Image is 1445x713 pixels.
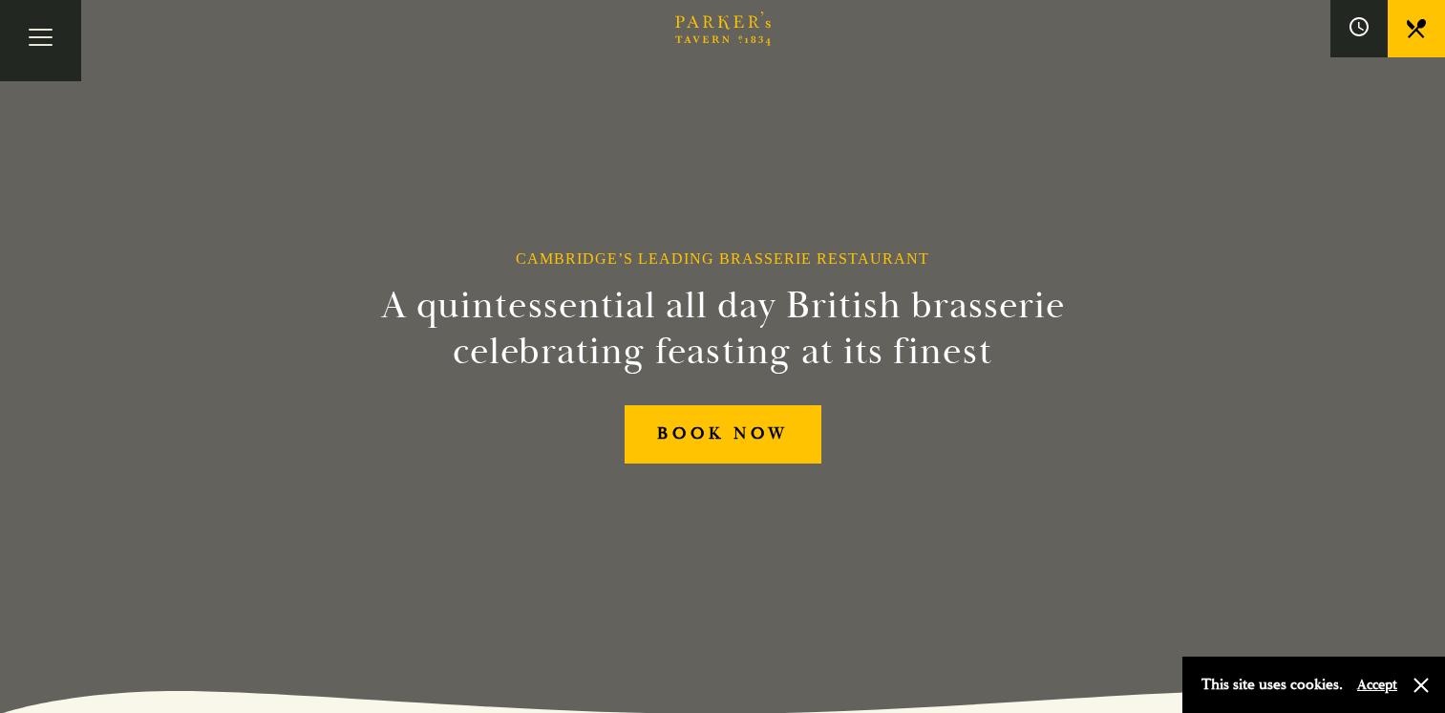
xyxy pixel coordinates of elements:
button: Accept [1357,676,1397,694]
button: Close and accept [1412,676,1431,695]
p: This site uses cookies. [1201,671,1343,699]
h2: A quintessential all day British brasserie celebrating feasting at its finest [287,283,1158,375]
h1: Cambridge’s Leading Brasserie Restaurant [516,249,929,268]
a: BOOK NOW [625,405,821,464]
